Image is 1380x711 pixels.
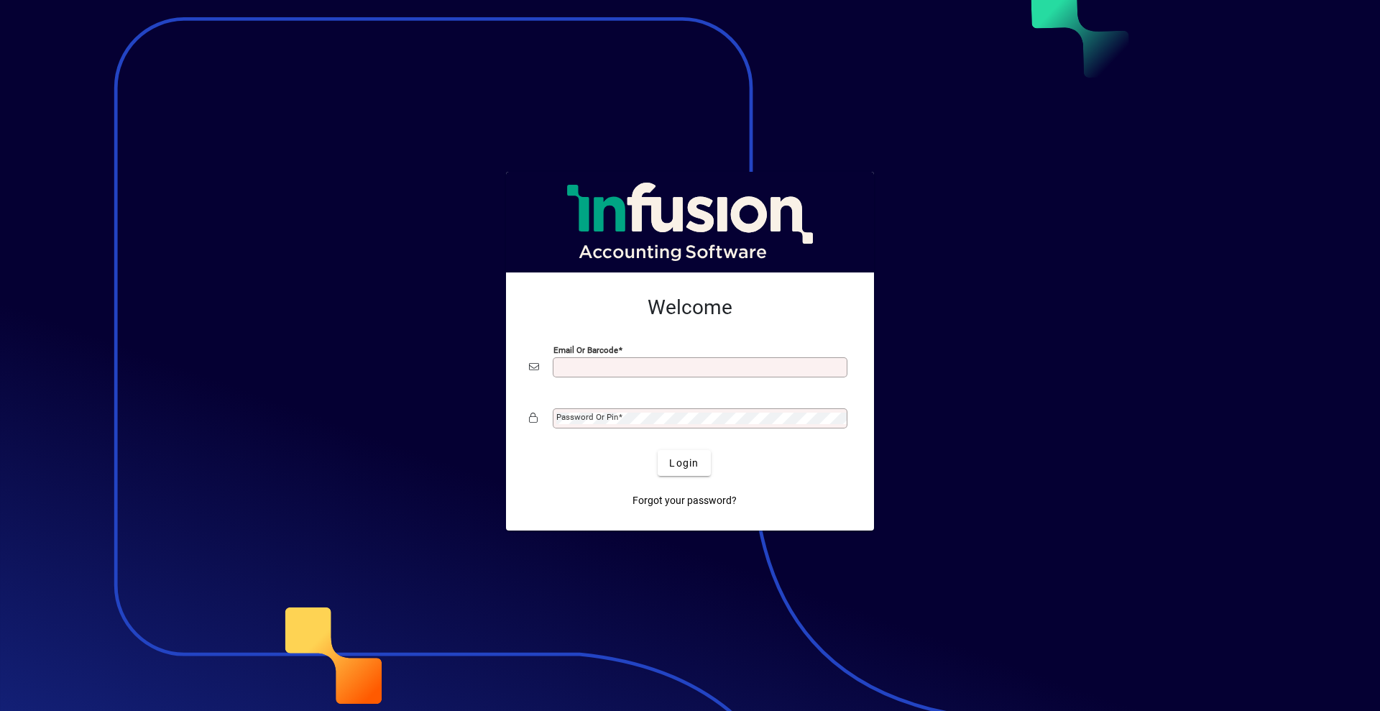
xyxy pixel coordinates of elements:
[553,345,618,355] mat-label: Email or Barcode
[632,493,737,508] span: Forgot your password?
[658,450,710,476] button: Login
[627,487,742,513] a: Forgot your password?
[529,295,851,320] h2: Welcome
[669,456,699,471] span: Login
[556,412,618,422] mat-label: Password or Pin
